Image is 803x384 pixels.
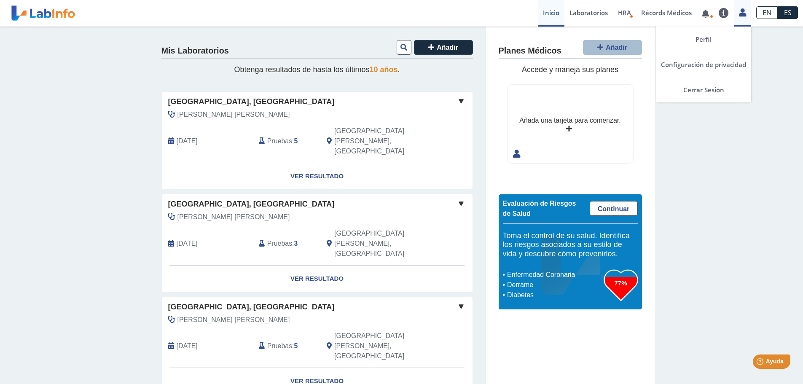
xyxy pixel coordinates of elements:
a: Ver Resultado [162,163,473,190]
a: EN [756,6,778,19]
span: Obtenga resultados de hasta los últimos . [234,65,400,74]
iframe: Help widget launcher [728,351,794,375]
span: Pruebas [267,136,292,146]
a: Cerrar Sesión [656,77,751,102]
div: : [252,331,320,361]
span: Quiles Lugo, Manuel [177,315,290,325]
span: Añadir [437,44,458,51]
span: Añadir [606,44,627,51]
span: [GEOGRAPHIC_DATA], [GEOGRAPHIC_DATA] [168,199,335,210]
li: Diabetes [505,290,604,300]
a: Configuración de privacidad [656,52,751,77]
span: Quiles Lugo, Manuel [177,212,290,222]
div: : [252,126,320,156]
h5: Toma el control de su salud. Identifica los riesgos asociados a su estilo de vida y descubre cómo... [503,231,638,259]
h4: Mis Laboratorios [161,46,229,56]
a: Ver Resultado [162,266,473,292]
span: Evaluación de Riesgos de Salud [503,200,576,217]
li: Enfermedad Coronaria [505,270,604,280]
button: Añadir [414,40,473,55]
div: Añada una tarjeta para comenzar. [519,115,620,126]
span: Continuar [598,205,630,212]
span: Pruebas [267,341,292,351]
a: Perfil [656,27,751,52]
b: 5 [294,342,298,349]
span: 2025-05-24 [177,239,198,249]
span: San Juan, PR [334,331,427,361]
li: Derrame [505,280,604,290]
h4: Planes Médicos [499,46,561,56]
span: 10 años [370,65,398,74]
span: [GEOGRAPHIC_DATA], [GEOGRAPHIC_DATA] [168,96,335,107]
span: 2025-10-11 [177,136,198,146]
h3: 77% [604,278,638,288]
button: Añadir [583,40,642,55]
div: : [252,228,320,259]
span: San Juan, PR [334,228,427,259]
span: Accede y maneja sus planes [522,65,618,74]
span: 2025-03-15 [177,341,198,351]
b: 5 [294,137,298,145]
span: Quiles Lugo, Manuel [177,110,290,120]
span: Pruebas [267,239,292,249]
b: 3 [294,240,298,247]
span: San Juan, PR [334,126,427,156]
a: Continuar [590,201,638,216]
span: [GEOGRAPHIC_DATA], [GEOGRAPHIC_DATA] [168,301,335,313]
a: ES [778,6,798,19]
span: HRA [618,8,631,17]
